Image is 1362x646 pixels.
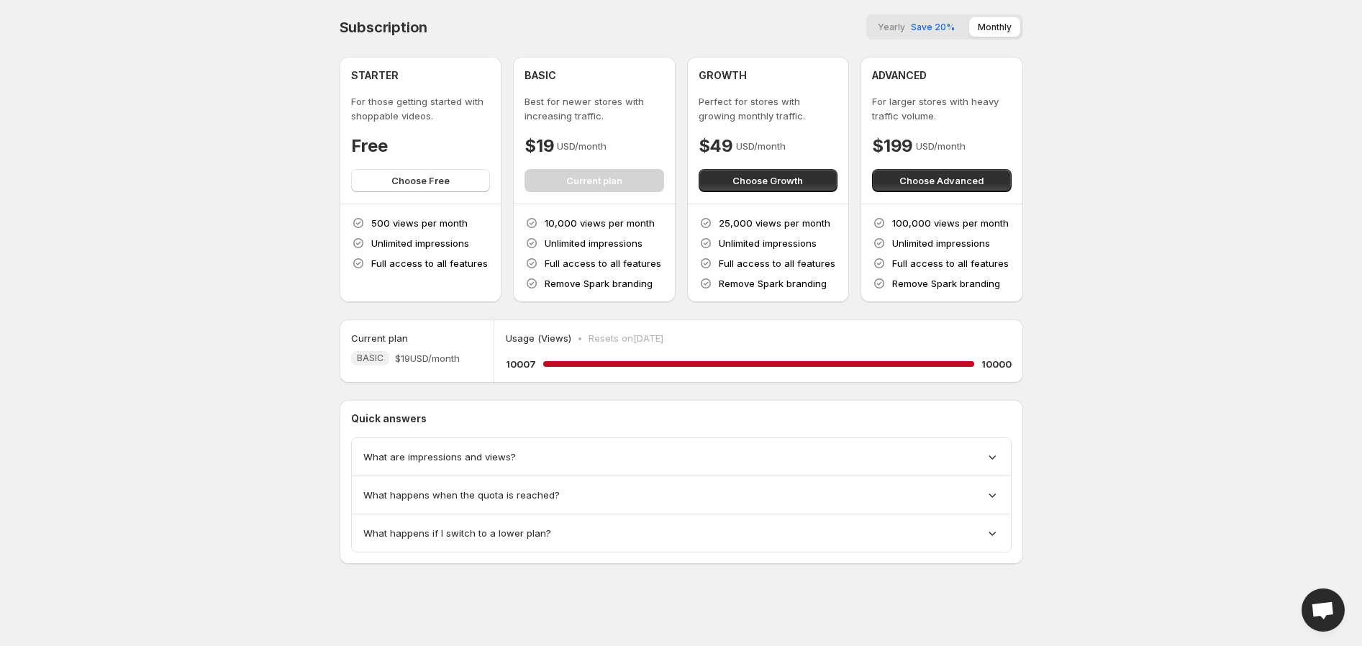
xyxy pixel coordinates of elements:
h4: $49 [699,135,733,158]
h4: $199 [872,135,913,158]
p: Remove Spark branding [892,276,1000,291]
p: Best for newer stores with increasing traffic. [525,94,664,123]
span: Choose Growth [732,173,803,188]
p: Remove Spark branding [545,276,653,291]
p: 25,000 views per month [719,216,830,230]
p: USD/month [557,139,607,153]
p: Quick answers [351,411,1012,426]
p: Full access to all features [719,256,835,270]
button: Choose Free [351,169,491,192]
button: Choose Advanced [872,169,1012,192]
span: Yearly [878,22,905,32]
button: Choose Growth [699,169,838,192]
h4: ADVANCED [872,68,927,83]
p: 10,000 views per month [545,216,655,230]
p: USD/month [736,139,786,153]
p: Full access to all features [892,256,1009,270]
h4: BASIC [525,68,556,83]
p: Full access to all features [545,256,661,270]
span: $19 USD/month [395,351,460,365]
h5: 10000 [981,357,1012,371]
span: What happens if I switch to a lower plan? [363,526,551,540]
p: 500 views per month [371,216,468,230]
p: For those getting started with shoppable videos. [351,94,491,123]
button: Monthly [969,17,1020,37]
p: Unlimited impressions [719,236,817,250]
span: Choose Free [391,173,450,188]
button: YearlySave 20% [869,17,963,37]
h4: Subscription [340,19,428,36]
span: Save 20% [911,22,955,32]
p: For larger stores with heavy traffic volume. [872,94,1012,123]
h4: $19 [525,135,554,158]
p: Full access to all features [371,256,488,270]
p: Resets on [DATE] [589,331,663,345]
h5: Current plan [351,331,408,345]
p: Unlimited impressions [371,236,469,250]
span: BASIC [357,352,383,364]
h4: Free [351,135,388,158]
p: 100,000 views per month [892,216,1009,230]
h4: STARTER [351,68,399,83]
p: Unlimited impressions [545,236,643,250]
p: • [577,331,583,345]
h4: GROWTH [699,68,747,83]
p: Usage (Views) [506,331,571,345]
p: Unlimited impressions [892,236,990,250]
div: Open chat [1302,588,1345,632]
p: Perfect for stores with growing monthly traffic. [699,94,838,123]
span: What are impressions and views? [363,450,516,464]
h5: 10007 [506,357,536,371]
p: USD/month [916,139,966,153]
span: What happens when the quota is reached? [363,488,560,502]
span: Choose Advanced [899,173,984,188]
p: Remove Spark branding [719,276,827,291]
